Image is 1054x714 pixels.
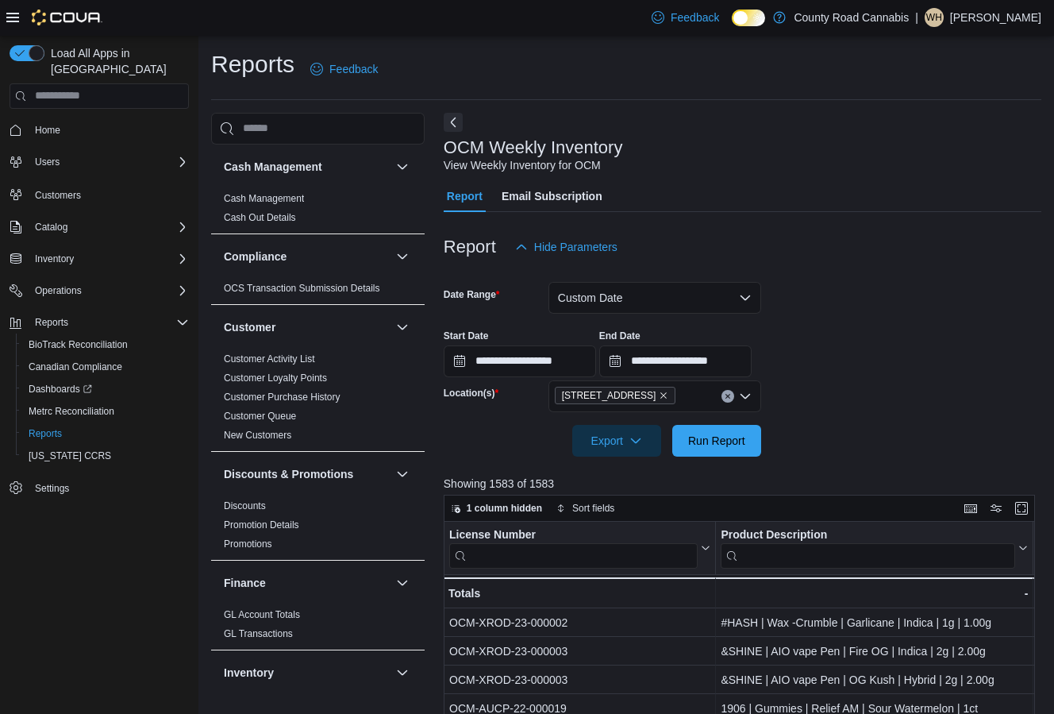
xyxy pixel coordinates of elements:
span: Users [35,156,60,168]
div: Customer [211,349,425,451]
a: Promotion Details [224,519,299,531]
span: Cash Management [224,192,304,205]
a: Feedback [304,53,384,85]
span: GL Transactions [224,627,293,640]
span: [STREET_ADDRESS] [562,388,656,403]
a: Settings [29,479,75,498]
label: End Date [599,330,640,342]
button: BioTrack Reconciliation [16,334,195,356]
button: Operations [3,280,195,302]
span: Hide Parameters [534,239,617,255]
span: Canadian Compliance [29,361,122,373]
div: Discounts & Promotions [211,496,425,560]
button: Compliance [393,247,412,266]
span: Promotions [224,538,272,550]
label: Date Range [444,288,500,301]
div: License Number [449,528,698,543]
div: Product Description [721,528,1015,543]
button: Finance [393,573,412,592]
span: Load All Apps in [GEOGRAPHIC_DATA] [44,45,189,77]
a: Feedback [645,2,725,33]
button: Inventory [393,663,412,682]
span: Customer Purchase History [224,391,340,403]
a: Customers [29,186,87,205]
button: Catalog [3,216,195,238]
div: Totals [448,584,710,603]
a: GL Account Totals [224,609,300,620]
a: Reports [22,424,68,443]
span: Reports [29,427,62,440]
button: 1 column hidden [444,499,548,518]
div: OCM-XROD-23-000002 [449,613,710,632]
span: Dashboards [22,380,189,399]
a: OCS Transaction Submission Details [224,283,380,294]
nav: Complex example [10,112,189,541]
a: Metrc Reconciliation [22,402,121,421]
span: Dark Mode [732,26,733,27]
div: OCM-XROD-23-000003 [449,670,710,689]
a: Promotions [224,538,272,550]
button: Reports [29,313,75,332]
span: GL Account Totals [224,608,300,621]
span: Sort fields [572,502,614,515]
span: Customers [29,184,189,204]
div: &SHINE | AIO vape Pen | OG Kush | Hybrid | 2g | 2.00g [721,670,1028,689]
a: Cash Management [224,193,304,204]
button: Compliance [224,249,390,264]
button: Reports [3,311,195,334]
button: Customer [393,318,412,337]
span: Home [35,124,60,137]
span: Home [29,120,189,140]
button: [US_STATE] CCRS [16,445,195,467]
button: Inventory [3,248,195,270]
h3: Customer [224,319,275,335]
button: Cash Management [393,157,412,176]
button: Settings [3,477,195,500]
p: County Road Cannabis [794,8,909,27]
span: WH [926,8,942,27]
span: Customer Loyalty Points [224,372,327,384]
img: Cova [32,10,102,25]
input: Dark Mode [732,10,765,26]
span: BioTrack Reconciliation [22,335,189,354]
button: Hide Parameters [509,231,624,263]
input: Press the down key to open a popover containing a calendar. [599,345,752,377]
span: Operations [29,281,189,300]
a: [US_STATE] CCRS [22,446,117,465]
button: Clear input [721,390,734,403]
div: Cash Management [211,189,425,233]
span: Catalog [29,218,189,237]
a: Dashboards [16,378,195,400]
span: Reports [35,316,68,329]
span: Washington CCRS [22,446,189,465]
span: Dashboards [29,383,92,396]
button: Display options [987,499,1006,518]
button: Discounts & Promotions [224,466,390,482]
button: Run Report [672,425,761,457]
h3: Finance [224,575,266,591]
span: Canadian Compliance [22,357,189,376]
button: Inventory [29,249,80,268]
button: Remove 1326 Country Road 12 from selection in this group [659,391,668,400]
button: Home [3,118,195,141]
a: Customer Activity List [224,353,315,365]
span: Reports [22,424,189,443]
button: Export [572,425,661,457]
h3: Discounts & Promotions [224,466,353,482]
a: Discounts [224,500,266,511]
button: Inventory [224,665,390,681]
div: OCM-XROD-23-000003 [449,642,710,661]
button: Customers [3,183,195,206]
div: Wei Hu [925,8,944,27]
button: Cash Management [224,159,390,175]
span: Feedback [329,61,378,77]
button: Finance [224,575,390,591]
div: Product Description [721,528,1015,569]
a: Canadian Compliance [22,357,129,376]
span: Inventory [29,249,189,268]
span: Catalog [35,221,67,233]
button: Customer [224,319,390,335]
span: Discounts [224,500,266,512]
h3: OCM Weekly Inventory [444,138,623,157]
span: New Customers [224,429,291,442]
